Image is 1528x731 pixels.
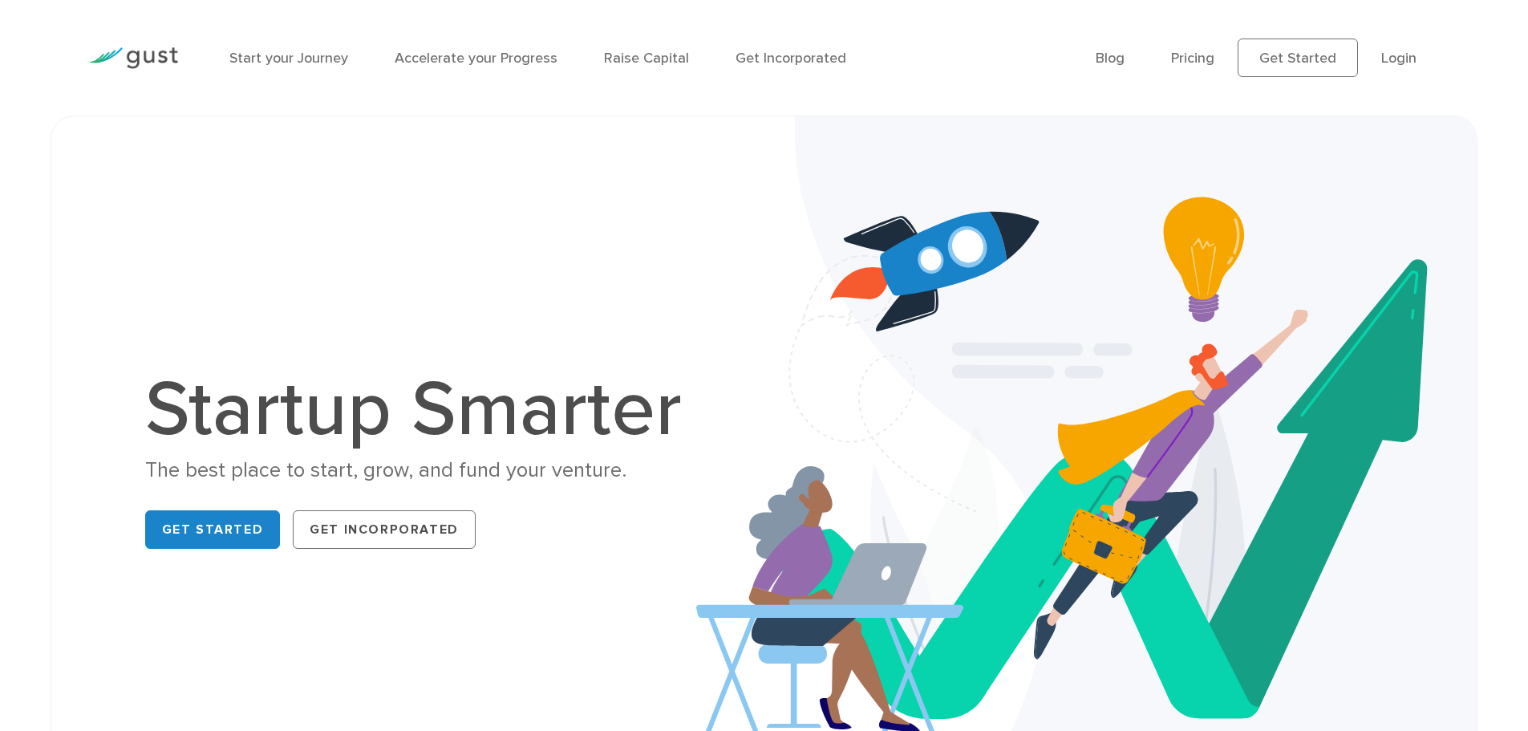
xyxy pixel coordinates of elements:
[1096,50,1125,67] a: Blog
[395,50,557,67] a: Accelerate your Progress
[88,47,178,69] img: Gust Logo
[1381,50,1417,67] a: Login
[145,510,281,549] a: Get Started
[1171,50,1214,67] a: Pricing
[604,50,689,67] a: Raise Capital
[229,50,348,67] a: Start your Journey
[736,50,846,67] a: Get Incorporated
[145,457,699,485] div: The best place to start, grow, and fund your venture.
[145,372,699,449] h1: Startup Smarter
[293,510,476,549] a: Get Incorporated
[1238,39,1358,77] a: Get Started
